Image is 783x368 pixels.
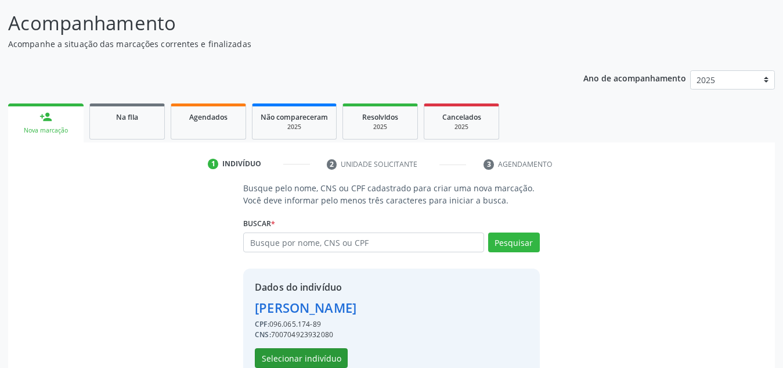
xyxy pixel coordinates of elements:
button: Pesquisar [488,233,540,252]
button: Selecionar indivíduo [255,348,348,368]
div: 700704923932080 [255,330,356,340]
div: 2025 [351,123,409,131]
p: Acompanhamento [8,9,545,38]
div: person_add [39,110,52,123]
span: CNS: [255,330,271,340]
span: CPF: [255,319,269,329]
p: Busque pelo nome, CNS ou CPF cadastrado para criar uma nova marcação. Você deve informar pelo men... [243,182,540,206]
span: Não compareceram [261,112,328,122]
span: Resolvidos [362,112,398,122]
p: Ano de acompanhamento [583,70,686,85]
div: 096.065.174-89 [255,319,356,330]
div: 2025 [432,123,490,131]
div: Indivíduo [222,159,261,169]
span: Na fila [116,112,138,122]
input: Busque por nome, CNS ou CPF [243,233,484,252]
div: Nova marcação [16,126,75,135]
label: Buscar [243,215,275,233]
p: Acompanhe a situação das marcações correntes e finalizadas [8,38,545,50]
div: 2025 [261,123,328,131]
div: 1 [208,159,218,169]
div: [PERSON_NAME] [255,298,356,317]
span: Agendados [189,112,228,122]
div: Dados do indivíduo [255,280,356,294]
span: Cancelados [442,112,481,122]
